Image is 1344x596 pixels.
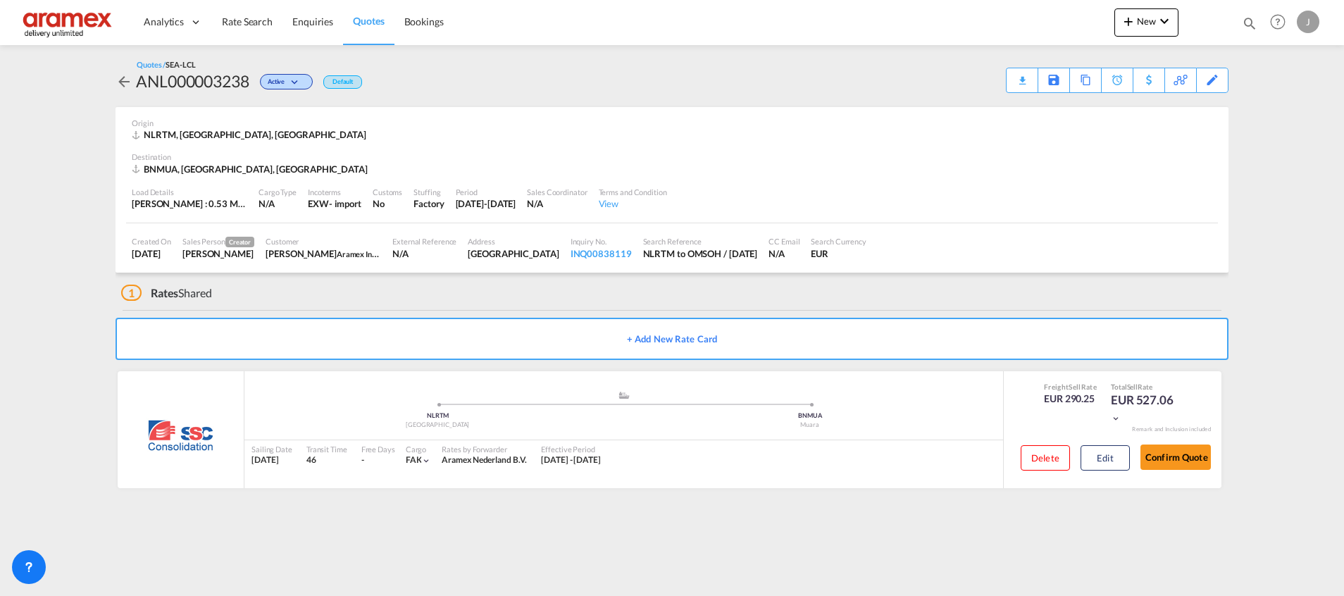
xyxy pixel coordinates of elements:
md-icon: icon-chevron-down [1111,414,1121,423]
div: Origin [132,118,1212,128]
div: EUR 290.25 [1044,392,1097,406]
div: Customs [373,187,402,197]
span: Creator [225,237,254,247]
div: icon-arrow-left [116,70,136,92]
md-icon: assets/icons/custom/ship-fill.svg [616,392,633,399]
div: Search Currency [811,236,866,247]
div: Save As Template [1038,68,1069,92]
div: Janice Camporaso [182,247,254,260]
div: Created On [132,236,171,247]
div: Customer [266,236,381,247]
span: Quotes [353,15,384,27]
div: Terms and Condition [599,187,667,197]
div: Sales Person [182,236,254,247]
button: Edit [1081,445,1130,471]
div: icon-magnify [1242,15,1257,37]
div: Dubai [468,247,559,260]
div: Aramex Nederland B.V. [442,454,527,466]
div: Cargo [406,444,432,454]
div: ANL000003238 [136,70,249,92]
div: [PERSON_NAME] : 0.53 MT | Volumetric Wt : 3.87 CBM | Chargeable Wt : 3.87 W/M [132,197,247,210]
span: Aramex International – [GEOGRAPHIC_DATA], [GEOGRAPHIC_DATA] [337,248,572,259]
div: View [599,197,667,210]
div: Quotes /SEA-LCL [137,59,196,70]
div: CC Email [769,236,799,247]
div: Default [323,75,362,89]
span: Enquiries [292,15,333,27]
div: Effective Period [541,444,601,454]
div: [DATE] [251,454,292,466]
div: Remark and Inclusion included [1121,426,1221,433]
div: - import [329,197,361,210]
div: NLRTM, Rotterdam, Europe [132,128,370,141]
span: Sell [1127,383,1138,391]
span: Aramex Nederland B.V. [442,454,527,465]
span: Help [1266,10,1290,34]
div: - [361,454,364,466]
md-icon: icon-magnify [1242,15,1257,31]
span: New [1120,15,1173,27]
div: Transit Time [306,444,347,454]
md-icon: icon-arrow-left [116,73,132,90]
div: 46 [306,454,347,466]
div: Destination [132,151,1212,162]
div: Change Status Here [260,74,313,89]
div: N/A [259,197,297,210]
div: NLRTM [251,411,624,421]
div: Mohamed Bazil Khan [266,247,381,260]
div: Address [468,236,559,247]
div: Help [1266,10,1297,35]
span: Bookings [404,15,444,27]
div: Sales Coordinator [527,187,587,197]
span: FAK [406,454,422,465]
div: N/A [527,197,587,210]
div: Change Status Here [249,70,316,92]
md-icon: icon-chevron-down [421,456,431,466]
div: Quote PDF is not available at this time [1014,68,1031,81]
div: [GEOGRAPHIC_DATA] [251,421,624,430]
div: EUR 527.06 [1111,392,1181,426]
div: Muara [624,421,997,430]
span: NLRTM, [GEOGRAPHIC_DATA], [GEOGRAPHIC_DATA] [144,129,366,140]
div: J [1297,11,1319,33]
div: External Reference [392,236,456,247]
div: Shared [121,285,212,301]
md-icon: icon-chevron-down [288,79,305,87]
span: 1 [121,285,142,301]
div: N/A [392,247,456,260]
div: Sailing Date [251,444,292,454]
span: Active [268,77,288,91]
md-icon: icon-plus 400-fg [1120,13,1137,30]
div: Period [456,187,516,197]
div: 7 Oct 2025 [132,247,171,260]
div: EXW [308,197,329,210]
div: Load Details [132,187,247,197]
div: BNMUA [624,411,997,421]
button: Delete [1021,445,1070,471]
div: Factory Stuffing [413,197,444,210]
img: SSC [130,418,232,453]
span: [DATE] - [DATE] [541,454,601,465]
div: Cargo Type [259,187,297,197]
div: 6 Nov 2025 [456,197,516,210]
span: Analytics [144,15,184,29]
div: EUR [811,247,866,260]
button: Confirm Quote [1140,445,1211,470]
div: Total Rate [1111,382,1181,392]
div: Freight Rate [1044,382,1097,392]
div: Incoterms [308,187,361,197]
img: dca169e0c7e311edbe1137055cab269e.png [21,6,116,38]
div: 07 Oct 2025 - 31 Oct 2025 [541,454,601,466]
div: Search Reference [643,236,758,247]
div: N/A [769,247,799,260]
span: Rate Search [222,15,273,27]
span: Sell [1069,383,1081,391]
div: BNMUA, Muara, Middle East [132,163,371,175]
span: SEA-LCL [166,60,195,69]
button: + Add New Rate Card [116,318,1228,360]
div: No [373,197,402,210]
span: Rates [151,286,179,299]
div: Stuffing [413,187,444,197]
div: Rates by Forwarder [442,444,527,454]
div: Inquiry No. [571,236,632,247]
